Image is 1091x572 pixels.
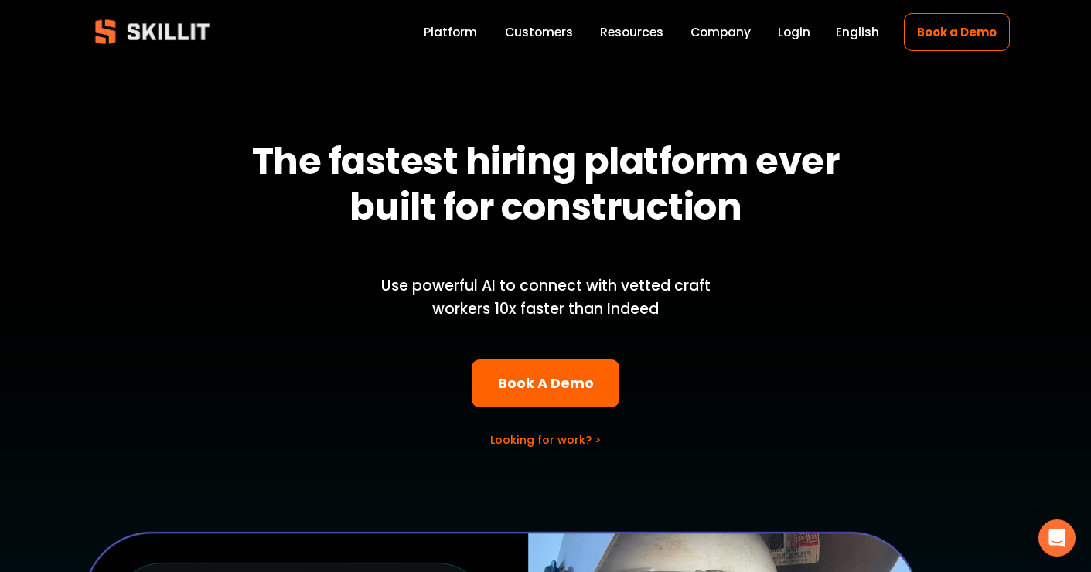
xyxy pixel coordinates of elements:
[1038,519,1076,557] div: Open Intercom Messenger
[600,22,663,43] a: folder dropdown
[490,432,601,448] a: Looking for work? >
[836,22,879,43] div: language picker
[778,22,810,43] a: Login
[836,23,879,41] span: English
[505,22,573,43] a: Customers
[82,9,223,55] img: Skillit
[472,359,619,408] a: Book A Demo
[355,274,737,322] p: Use powerful AI to connect with vetted craft workers 10x faster than Indeed
[600,23,663,41] span: Resources
[424,22,477,43] a: Platform
[690,22,751,43] a: Company
[904,13,1009,51] a: Book a Demo
[252,135,847,233] strong: The fastest hiring platform ever built for construction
